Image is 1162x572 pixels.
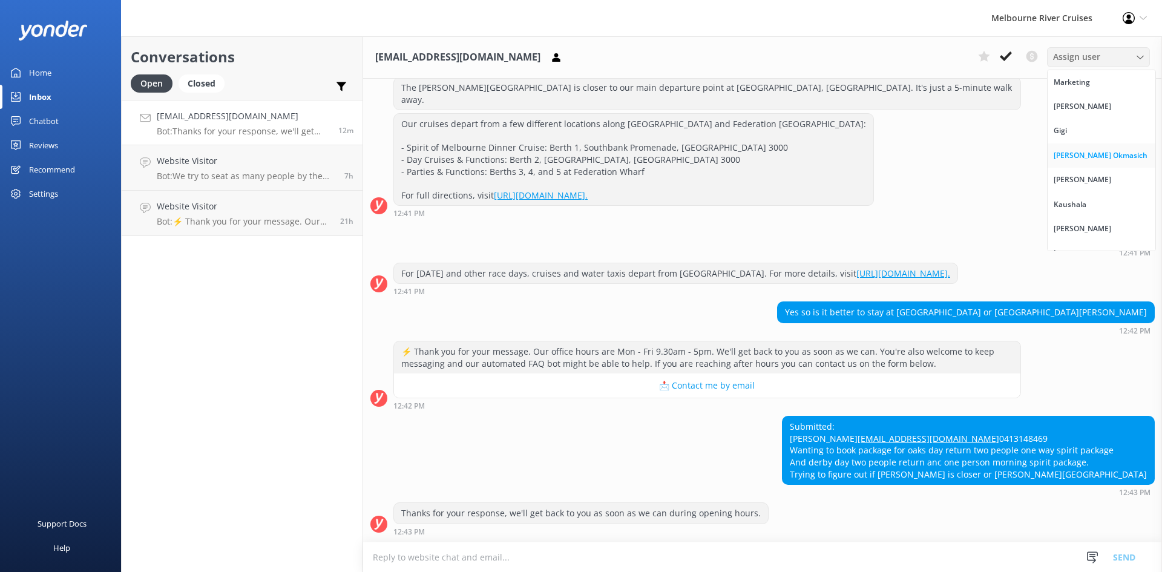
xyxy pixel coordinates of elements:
[1054,150,1147,162] div: [PERSON_NAME] Okmasich
[783,416,1154,484] div: Submitted: [PERSON_NAME] 0413148469 Wanting to book package for oaks day return two people one wa...
[131,74,172,93] div: Open
[1119,327,1151,335] strong: 12:42 PM
[29,61,51,85] div: Home
[1102,248,1155,257] div: Sep 25 2025 12:41pm (UTC +10:00) Australia/Sydney
[856,268,950,279] a: [URL][DOMAIN_NAME].
[1054,247,1070,259] div: Inna
[131,45,353,68] h2: Conversations
[338,125,353,136] span: Sep 25 2025 12:43pm (UTC +10:00) Australia/Sydney
[340,216,353,226] span: Sep 24 2025 02:58pm (UTC +10:00) Australia/Sydney
[157,110,329,123] h4: [EMAIL_ADDRESS][DOMAIN_NAME]
[858,433,999,444] a: [EMAIL_ADDRESS][DOMAIN_NAME]
[394,373,1020,398] button: 📩 Contact me by email
[393,209,874,217] div: Sep 25 2025 12:41pm (UTC +10:00) Australia/Sydney
[29,133,58,157] div: Reviews
[157,200,331,213] h4: Website Visitor
[29,157,75,182] div: Recommend
[1119,489,1151,496] strong: 12:43 PM
[131,76,179,90] a: Open
[375,50,540,65] h3: [EMAIL_ADDRESS][DOMAIN_NAME]
[393,288,425,295] strong: 12:41 PM
[394,341,1020,373] div: ⚡ Thank you for your message. Our office hours are Mon - Fri 9.30am - 5pm. We'll get back to you ...
[393,528,425,536] strong: 12:43 PM
[344,171,353,181] span: Sep 25 2025 05:36am (UTC +10:00) Australia/Sydney
[393,287,958,295] div: Sep 25 2025 12:41pm (UTC +10:00) Australia/Sydney
[782,488,1155,496] div: Sep 25 2025 12:43pm (UTC +10:00) Australia/Sydney
[1119,249,1151,257] strong: 12:41 PM
[179,76,231,90] a: Closed
[1054,223,1111,235] div: [PERSON_NAME]
[157,216,331,227] p: Bot: ⚡ Thank you for your message. Our office hours are Mon - Fri 9.30am - 5pm. We'll get back to...
[494,189,588,201] a: [URL][DOMAIN_NAME].
[53,536,70,560] div: Help
[1047,47,1150,67] div: Assign User
[394,263,957,284] div: For [DATE] and other race days, cruises and water taxis depart from [GEOGRAPHIC_DATA]. For more d...
[1054,100,1111,113] div: [PERSON_NAME]
[1054,76,1090,88] div: Marketing
[157,171,335,182] p: Bot: We try to seat as many people by the windows as possible, but not everyone is able to sit th...
[179,74,225,93] div: Closed
[1054,174,1111,186] div: [PERSON_NAME]
[394,114,873,205] div: Our cruises depart from a few different locations along [GEOGRAPHIC_DATA] and Federation [GEOGRAP...
[122,191,363,236] a: Website VisitorBot:⚡ Thank you for your message. Our office hours are Mon - Fri 9.30am - 5pm. We'...
[122,100,363,145] a: [EMAIL_ADDRESS][DOMAIN_NAME]Bot:Thanks for your response, we'll get back to you as soon as we can...
[1054,125,1067,137] div: Gigi
[1054,199,1086,211] div: Kaushala
[777,326,1155,335] div: Sep 25 2025 12:42pm (UTC +10:00) Australia/Sydney
[393,403,425,410] strong: 12:42 PM
[1053,50,1100,64] span: Assign user
[394,503,768,524] div: Thanks for your response, we'll get back to you as soon as we can during opening hours.
[29,109,59,133] div: Chatbot
[394,77,1020,110] div: The [PERSON_NAME][GEOGRAPHIC_DATA] is closer to our main departure point at [GEOGRAPHIC_DATA], [G...
[157,126,329,137] p: Bot: Thanks for your response, we'll get back to you as soon as we can during opening hours.
[393,210,425,217] strong: 12:41 PM
[393,401,1021,410] div: Sep 25 2025 12:42pm (UTC +10:00) Australia/Sydney
[29,85,51,109] div: Inbox
[122,145,363,191] a: Website VisitorBot:We try to seat as many people by the windows as possible, but not everyone is ...
[157,154,335,168] h4: Website Visitor
[38,511,87,536] div: Support Docs
[778,302,1154,323] div: Yes so is it better to stay at [GEOGRAPHIC_DATA] or [GEOGRAPHIC_DATA][PERSON_NAME]
[18,21,88,41] img: yonder-white-logo.png
[393,527,769,536] div: Sep 25 2025 12:43pm (UTC +10:00) Australia/Sydney
[29,182,58,206] div: Settings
